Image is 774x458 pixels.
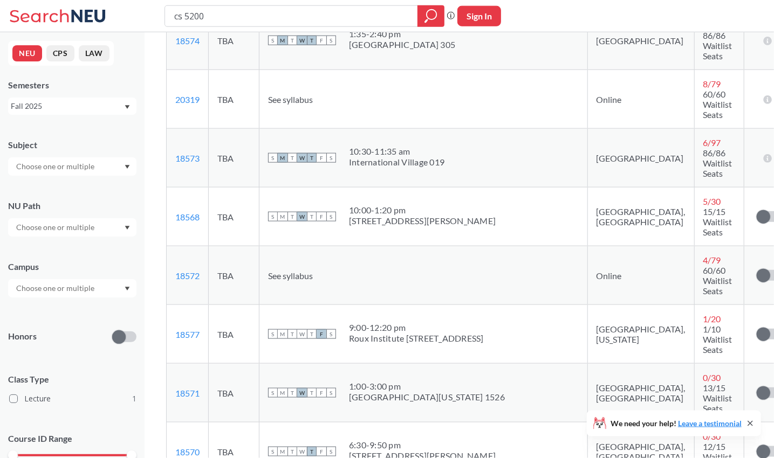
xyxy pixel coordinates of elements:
[46,45,74,61] button: CPS
[349,146,444,157] div: 10:30 - 11:35 am
[317,388,326,398] span: F
[703,383,732,413] span: 13/15 Waitlist Seats
[587,305,694,364] td: [GEOGRAPHIC_DATA], [US_STATE]
[8,98,136,115] div: Fall 2025Dropdown arrow
[307,153,317,163] span: T
[8,261,136,273] div: Campus
[287,447,297,456] span: T
[125,287,130,291] svg: Dropdown arrow
[268,270,313,281] span: See syllabus
[175,36,200,46] a: 18574
[703,196,721,206] span: 5 / 30
[326,447,336,456] span: S
[703,255,721,265] span: 4 / 79
[278,329,287,339] span: M
[278,447,287,456] span: M
[326,153,336,163] span: S
[278,153,287,163] span: M
[268,388,278,398] span: S
[209,11,259,70] td: TBA
[349,381,505,392] div: 1:00 - 3:00 pm
[268,153,278,163] span: S
[349,216,496,226] div: [STREET_ADDRESS][PERSON_NAME]
[678,419,742,428] a: Leave a testimonial
[587,70,694,129] td: Online
[287,212,297,221] span: T
[317,329,326,339] span: F
[175,212,200,222] a: 18568
[703,137,721,148] span: 6 / 97
[317,212,326,221] span: F
[326,388,336,398] span: S
[209,305,259,364] td: TBA
[8,330,37,343] p: Honors
[287,388,297,398] span: T
[349,440,496,450] div: 6:30 - 9:50 pm
[79,45,109,61] button: LAW
[125,226,130,230] svg: Dropdown arrow
[297,153,307,163] span: W
[349,29,455,39] div: 1:35 - 2:40 pm
[125,105,130,109] svg: Dropdown arrow
[278,212,287,221] span: M
[307,36,317,45] span: T
[132,393,136,405] span: 1
[611,420,742,427] span: We need your help!
[8,79,136,91] div: Semesters
[703,89,732,120] span: 60/60 Waitlist Seats
[8,200,136,212] div: NU Path
[209,188,259,246] td: TBA
[307,388,317,398] span: T
[175,447,200,457] a: 18570
[587,188,694,246] td: [GEOGRAPHIC_DATA], [GEOGRAPHIC_DATA]
[209,246,259,305] td: TBA
[297,447,307,456] span: W
[326,212,336,221] span: S
[349,322,484,333] div: 9:00 - 12:20 pm
[703,79,721,89] span: 8 / 79
[209,70,259,129] td: TBA
[287,153,297,163] span: T
[297,212,307,221] span: W
[703,265,732,296] span: 60/60 Waitlist Seats
[326,36,336,45] span: S
[287,329,297,339] span: T
[417,5,444,27] div: magnifying glass
[307,329,317,339] span: T
[326,329,336,339] span: S
[297,388,307,398] span: W
[349,39,455,50] div: [GEOGRAPHIC_DATA] 305
[703,30,732,61] span: 86/86 Waitlist Seats
[11,221,101,234] input: Choose one or multiple
[349,157,444,168] div: International Village 019
[587,129,694,188] td: [GEOGRAPHIC_DATA]
[175,270,200,281] a: 18572
[12,45,42,61] button: NEU
[424,9,437,24] svg: magnifying glass
[173,7,410,25] input: Class, professor, course number, "phrase"
[703,314,721,324] span: 1 / 20
[11,282,101,295] input: Choose one or multiple
[317,447,326,456] span: F
[587,246,694,305] td: Online
[307,212,317,221] span: T
[278,36,287,45] span: M
[268,212,278,221] span: S
[9,392,136,406] label: Lecture
[307,447,317,456] span: T
[175,388,200,398] a: 18571
[268,329,278,339] span: S
[8,279,136,297] div: Dropdown arrow
[297,36,307,45] span: W
[8,433,136,445] p: Course ID Range
[8,373,136,385] span: Class Type
[175,94,200,105] a: 20319
[317,153,326,163] span: F
[268,36,278,45] span: S
[209,129,259,188] td: TBA
[703,148,732,178] span: 86/86 Waitlist Seats
[125,165,130,169] svg: Dropdown arrow
[8,218,136,237] div: Dropdown arrow
[278,388,287,398] span: M
[11,160,101,173] input: Choose one or multiple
